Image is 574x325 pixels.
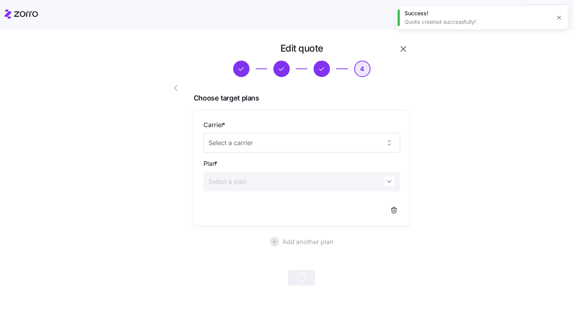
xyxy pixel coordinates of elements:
div: Success! [405,9,551,17]
h1: Edit quote [280,42,323,54]
label: Plan [203,159,219,169]
input: Select a carrier [203,133,400,153]
span: Add another plan [282,237,333,246]
button: 4 [354,61,371,77]
svg: add icon [270,237,279,246]
button: Add another plan [194,232,410,251]
label: Carrier [203,120,227,130]
span: Choose target plans [194,93,410,104]
input: Select a plan [203,172,400,191]
div: Quote created successfully! [405,18,551,26]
